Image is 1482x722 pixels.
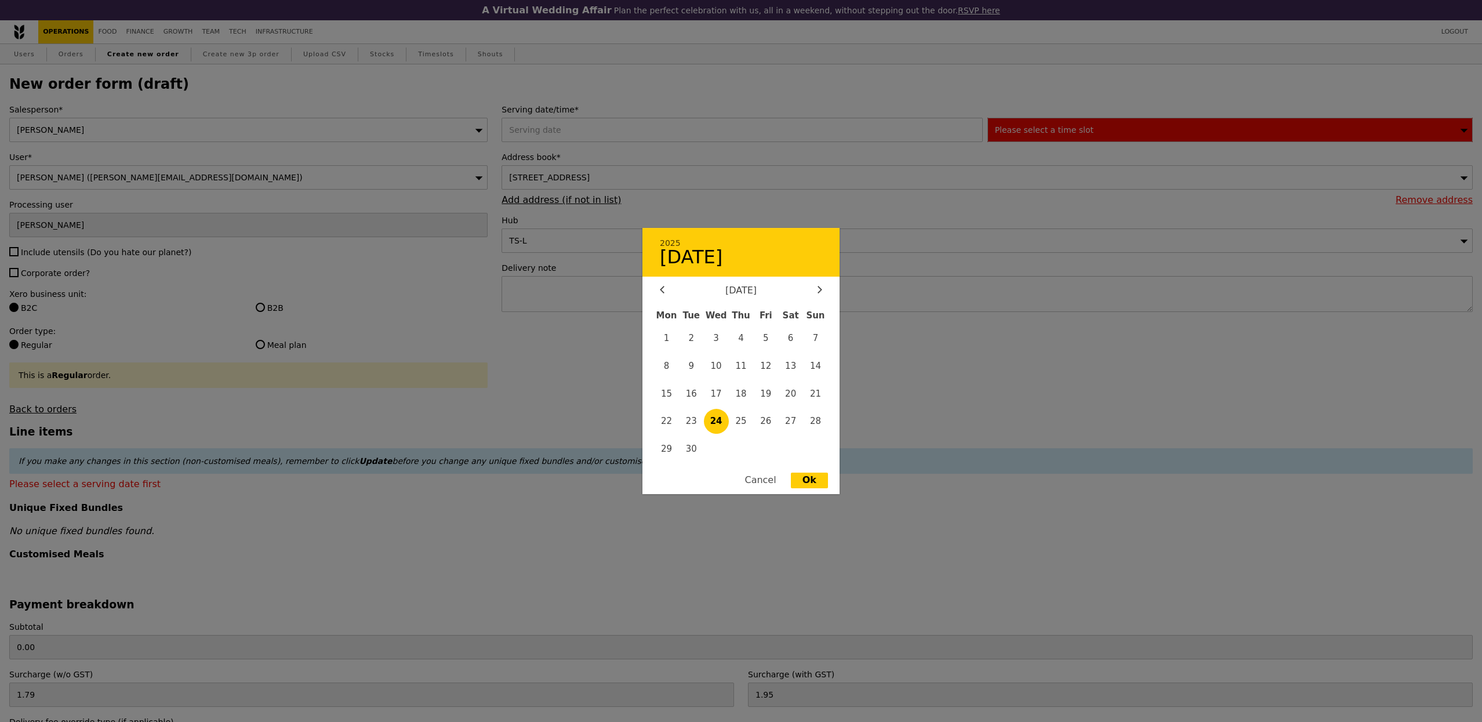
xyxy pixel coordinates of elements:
span: 9 [679,354,704,379]
span: 27 [778,409,803,434]
span: 3 [704,326,729,351]
span: 15 [654,381,679,406]
div: Sat [778,305,803,326]
span: 30 [679,437,704,462]
span: 18 [729,381,754,406]
span: 19 [753,381,778,406]
span: 28 [803,409,828,434]
span: 29 [654,437,679,462]
span: 11 [729,354,754,379]
span: 26 [753,409,778,434]
span: 20 [778,381,803,406]
span: 7 [803,326,828,351]
div: 2025 [660,238,822,248]
span: 16 [679,381,704,406]
div: Tue [679,305,704,326]
span: 10 [704,354,729,379]
div: Mon [654,305,679,326]
div: Ok [791,473,828,489]
span: 12 [753,354,778,379]
span: 13 [778,354,803,379]
span: 14 [803,354,828,379]
div: Thu [729,305,754,326]
span: 24 [704,409,729,434]
span: 5 [753,326,778,351]
div: Wed [704,305,729,326]
div: Sun [803,305,828,326]
span: 2 [679,326,704,351]
span: 25 [729,409,754,434]
div: [DATE] [660,285,822,296]
span: 4 [729,326,754,351]
div: [DATE] [660,248,822,266]
span: 21 [803,381,828,406]
span: 1 [654,326,679,351]
div: Fri [753,305,778,326]
span: 17 [704,381,729,406]
span: 22 [654,409,679,434]
span: 23 [679,409,704,434]
span: 8 [654,354,679,379]
span: 6 [778,326,803,351]
div: Cancel [733,473,787,489]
